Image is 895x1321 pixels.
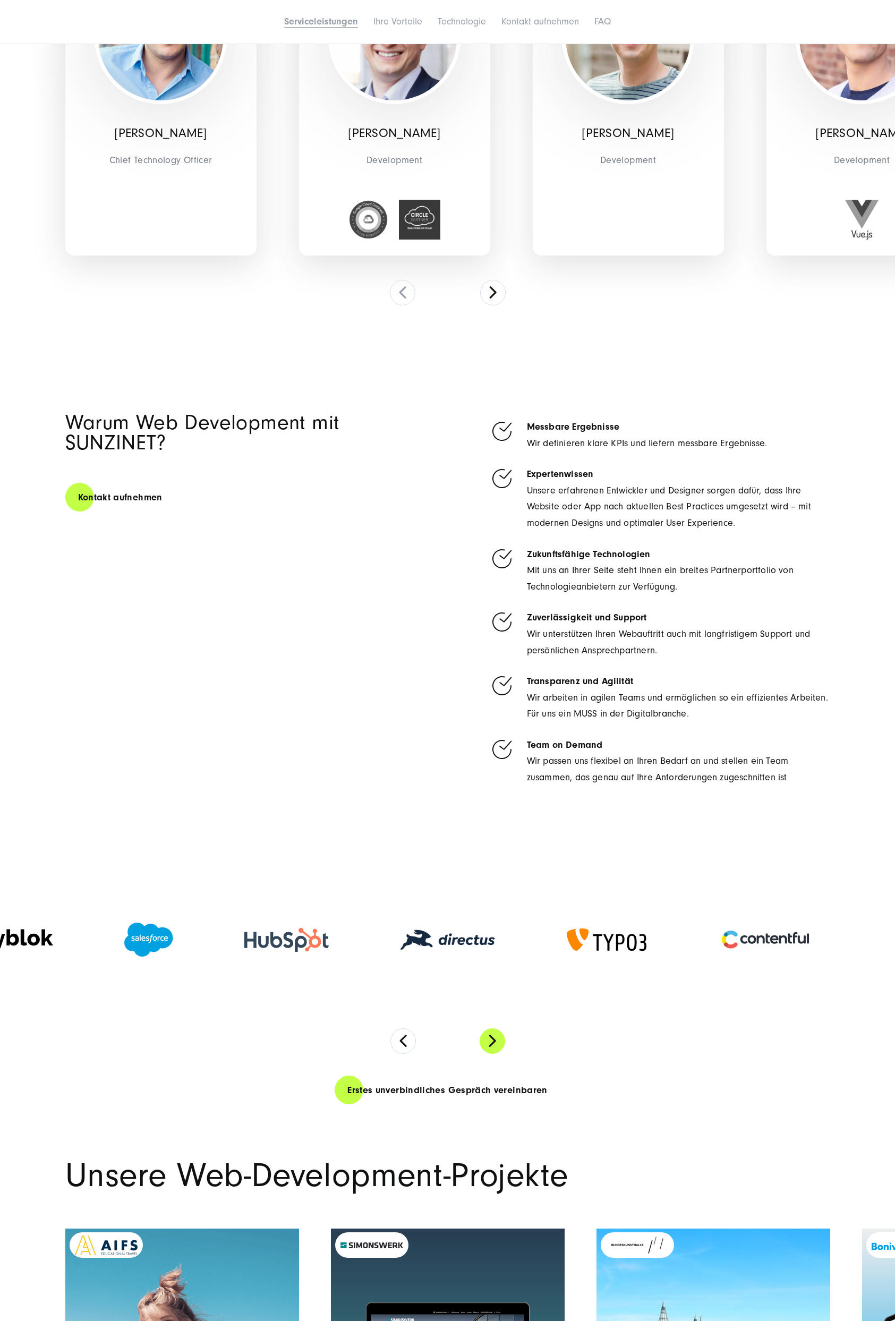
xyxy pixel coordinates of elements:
[527,692,828,720] span: Wir arbeiten in agilen Teams und ermöglichen so ein effizientes Arbeiten. Für uns ein MUSS in der...
[567,928,646,951] img: TYPO3 Gold Memeber Agentur - Digitalagentur für TYPO3 CMS Entwicklung SUNZINET
[501,16,579,27] a: Kontakt aufnehmen
[611,1236,664,1254] img: logo_Bundeskunsthalle
[400,930,496,950] img: Directus Partner Agentur - Digitalagentur SUNZINET
[527,739,603,751] strong: Team on Demand
[718,922,813,958] img: Contentful Partneragentur - Digitalagentur für headless CMS Entwicklung SUNZINET
[490,547,830,595] li: Mit uns an Ihrer Seite steht Ihnen ein breites Partnerportfolio von Technologieanbietern zur Verf...
[244,928,329,952] img: HubSpot Gold Partner Agentur - Digitalagentur SUNZINET
[527,421,619,432] strong: Messbare Ergebnisse
[480,1028,505,1054] button: Next
[842,200,882,240] img: vue.js Agentur - Agentur für Web Entwicklung SUNZINET
[490,419,830,451] li: Wir definieren klare KPIs und liefern messbare Ergebnisse.
[490,610,830,659] li: Wir unterstützen Ihren Webauftritt auch mit langfristigem Support und persönlichen Ansprechpartnern.
[490,737,830,786] li: Wir passen uns flexibel an Ihren Bedarf an und stellen ein Team zusammen, das genau auf Ihre Anfo...
[340,1242,403,1249] img: logo_simonswerk
[527,612,647,623] strong: Zuverlässigkeit und Support
[65,1160,830,1192] h2: Unsere Web-Development-Projekte
[490,466,830,531] li: Unsere erfahrenen Entwickler und Designer sorgen dafür, dass Ihre Website oder App nach aktuellen...
[390,1028,416,1054] button: Previous
[124,923,173,957] img: Salesforce Partner Agentur - Digitalagentur SUNZINET
[284,16,358,27] a: Serviceleistungen
[307,126,482,141] p: [PERSON_NAME]
[335,1075,560,1105] a: Erstes unverbindliches Gespräch vereinbaren
[65,413,440,453] h2: Warum Web Development mit SUNZINET?
[73,126,249,141] p: [PERSON_NAME]
[348,200,388,240] img: google-professional-cloud-architect-digitalagentur-SUNZINET
[438,16,486,27] a: Technologie
[373,16,422,27] a: Ihre Vorteile
[73,152,249,168] span: Chief Technology Officer
[527,468,594,480] strong: Expertenwissen
[307,152,482,168] span: Development
[399,200,440,240] img: Circle Partner Open Telekom Open Telekom Cloud Logo auf Magenta Hintergrund
[541,126,716,141] p: [PERSON_NAME]
[75,1235,138,1256] img: Kunden Logo AIFS | Digital Agency SUNZINET
[541,152,716,168] span: Development
[527,549,651,560] span: Zukunftsfähige Technologien
[65,482,175,513] a: Kontakt aufnehmen
[594,16,611,27] a: FAQ
[527,676,633,687] span: Transparenz und Agilität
